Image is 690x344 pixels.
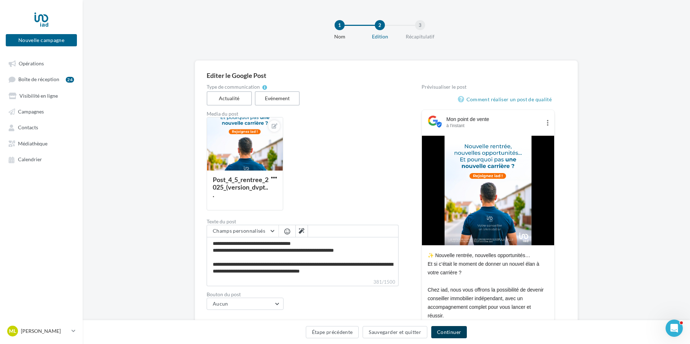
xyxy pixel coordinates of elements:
p: [PERSON_NAME] [21,327,69,335]
button: Nouvelle campagne [6,34,77,46]
span: Type de communication [207,84,260,89]
a: Contacts [4,121,78,134]
a: Boîte de réception24 [4,73,78,86]
span: Campagnes [18,108,44,115]
button: Aucun [207,298,284,310]
button: Étape précédente [306,326,359,338]
div: 24 [66,77,74,83]
span: Champs personnalisés [213,228,265,234]
div: 2 [375,20,385,30]
a: Calendrier [4,153,78,166]
a: Comment réaliser un post de qualité [458,95,555,104]
label: Actualité [207,91,252,106]
label: 381/1500 [207,278,399,286]
span: Calendrier [18,157,42,163]
label: Texte du post [207,219,399,224]
span: ML [9,327,16,335]
div: à l'instant [446,123,541,129]
div: Nom [317,33,363,40]
a: ML [PERSON_NAME] [6,324,77,338]
div: Récapitulatif [397,33,443,40]
a: Médiathèque [4,137,78,150]
div: Edition [357,33,403,40]
a: Campagnes [4,105,78,118]
a: Visibilité en ligne [4,89,78,102]
span: Boîte de réception [18,76,59,83]
div: Prévisualiser le post [422,84,555,89]
span: Visibilité en ligne [19,93,58,99]
label: Evénement [255,91,300,106]
a: Opérations [4,57,78,70]
iframe: Intercom live chat [666,320,683,337]
span: Médiathèque [18,140,47,147]
span: Aucun [213,301,228,307]
div: Post_4_5_rentree_2025_(version_dvpt... [213,176,268,199]
img: Post_4_5_rentree_2025_(version_dvpt)_1 [445,136,532,245]
div: Editer le Google Post [207,72,566,79]
div: 3 [415,20,425,30]
div: Media du post [207,111,399,116]
span: Contacts [18,125,38,131]
div: 1 [335,20,345,30]
button: Sauvegarder et quitter [363,326,427,338]
label: Bouton du post [207,292,399,297]
div: Mon point de vente [446,116,541,123]
button: Continuer [431,326,467,338]
button: Champs personnalisés [207,225,279,237]
span: Opérations [19,60,44,66]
